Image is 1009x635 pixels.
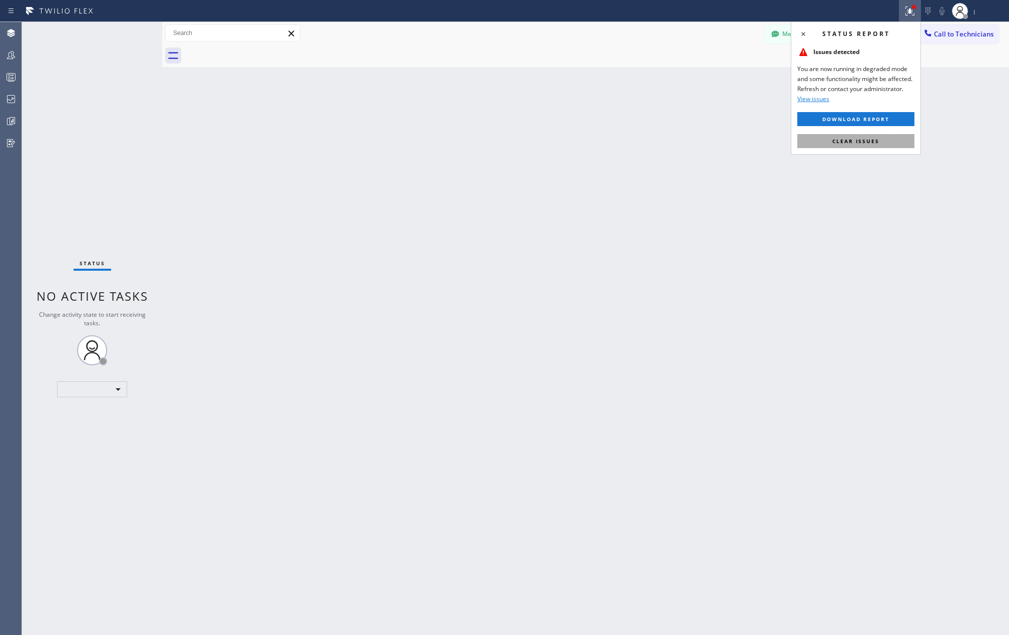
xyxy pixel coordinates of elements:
[80,260,105,267] span: Status
[916,25,999,44] button: Call to Technicians
[37,288,148,304] span: No active tasks
[973,8,976,15] span: |
[166,25,300,41] input: Search
[57,381,127,397] div: ​
[935,4,949,18] button: Mute
[765,25,820,44] button: Messages
[934,30,993,39] span: Call to Technicians
[39,310,146,327] span: Change activity state to start receiving tasks.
